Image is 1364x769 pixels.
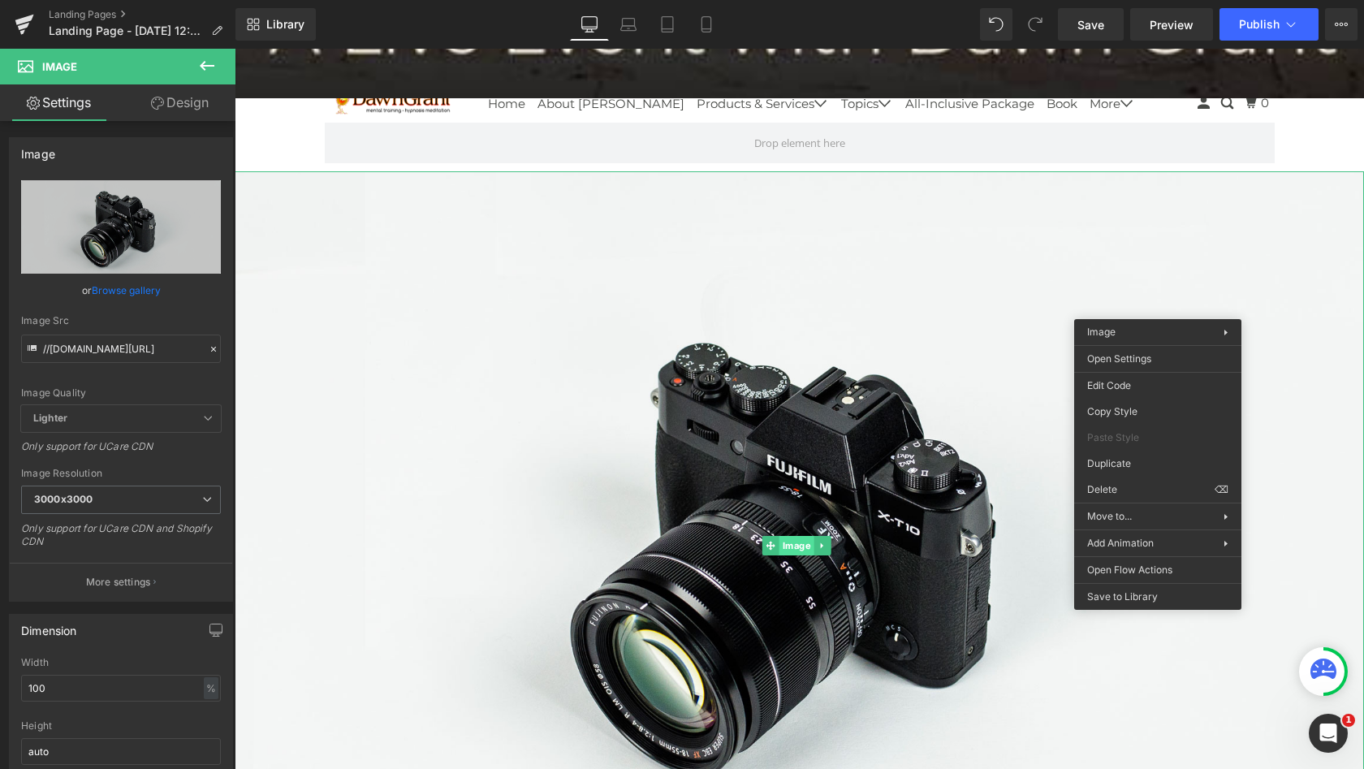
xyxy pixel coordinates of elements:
[579,487,596,507] a: Expand / Collapse
[544,487,579,507] span: Image
[10,563,232,601] button: More settings
[21,738,221,765] input: auto
[34,493,93,505] b: 3000x3000
[121,84,239,121] a: Design
[1077,16,1104,33] span: Save
[1130,8,1213,41] a: Preview
[570,8,609,41] a: Desktop
[49,24,205,37] span: Landing Page - [DATE] 12:19:27
[1342,714,1355,727] span: 1
[21,282,221,299] div: or
[1087,456,1228,471] span: Duplicate
[1325,8,1358,41] button: More
[1309,714,1348,753] iframe: Intercom live chat
[1087,590,1228,604] span: Save to Library
[204,677,218,699] div: %
[1087,482,1215,497] span: Delete
[49,8,235,21] a: Landing Pages
[21,138,55,161] div: Image
[86,575,151,590] p: More settings
[21,615,77,637] div: Dimension
[1087,563,1228,577] span: Open Flow Actions
[266,17,304,32] span: Library
[609,8,648,41] a: Laptop
[1219,8,1319,41] button: Publish
[21,315,221,326] div: Image Src
[1087,352,1228,366] span: Open Settings
[1019,8,1051,41] button: Redo
[33,412,67,424] b: Lighter
[1150,16,1193,33] span: Preview
[42,60,77,73] span: Image
[1087,536,1224,551] span: Add Animation
[648,8,687,41] a: Tablet
[235,8,316,41] a: New Library
[1087,509,1224,524] span: Move to...
[21,720,221,732] div: Height
[1215,482,1228,497] span: ⌫
[687,8,726,41] a: Mobile
[21,387,221,399] div: Image Quality
[21,335,221,363] input: Link
[980,8,1012,41] button: Undo
[21,468,221,479] div: Image Resolution
[21,522,221,559] div: Only support for UCare CDN and Shopify CDN
[21,657,221,668] div: Width
[1087,378,1228,393] span: Edit Code
[21,440,221,464] div: Only support for UCare CDN
[1239,18,1280,31] span: Publish
[1087,430,1228,445] span: Paste Style
[21,675,221,702] input: auto
[1087,326,1116,338] span: Image
[1087,404,1228,419] span: Copy Style
[92,276,161,305] a: Browse gallery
